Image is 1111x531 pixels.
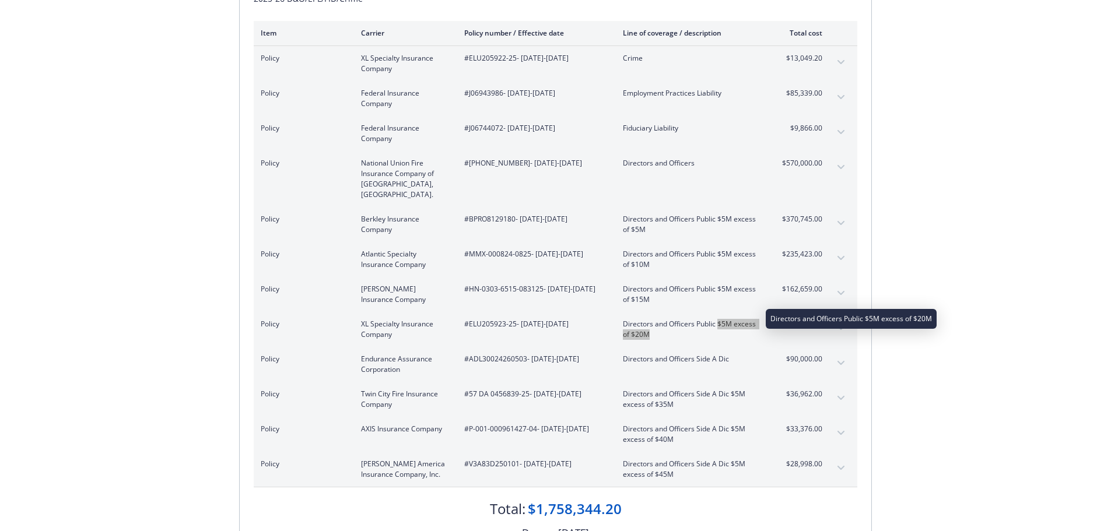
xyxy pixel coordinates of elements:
div: PolicyEndurance Assurance Corporation#ADL30024260503- [DATE]-[DATE]Directors and Officers Side A ... [254,347,857,382]
button: expand content [832,88,850,107]
span: Atlantic Specialty Insurance Company [361,249,446,270]
span: #V3A83D250101 - [DATE]-[DATE] [464,459,604,469]
span: $9,866.00 [779,123,822,133]
span: Directors and Officers Side A Dic [623,354,760,364]
span: Directors and Officers Public $5M excess of $15M [623,284,760,305]
span: Directors and Officers Side A Dic $5M excess of $35M [623,389,760,410]
div: Policy[PERSON_NAME] Insurance Company#HN-0303-6515-083125- [DATE]-[DATE]Directors and Officers Pu... [254,277,857,312]
span: Endurance Assurance Corporation [361,354,446,375]
div: PolicyXL Specialty Insurance Company#ELU205922-25- [DATE]-[DATE]Crime$13,049.20expand content [254,46,857,81]
span: Fiduciary Liability [623,123,760,133]
span: AXIS Insurance Company [361,424,446,434]
span: Federal Insurance Company [361,88,446,109]
span: $13,049.20 [779,53,822,64]
span: Crime [623,53,760,64]
button: expand content [832,319,850,337]
span: $90,000.00 [779,354,822,364]
span: Policy [261,459,342,469]
span: [PERSON_NAME] America Insurance Company, Inc. [361,459,446,480]
div: PolicyXL Specialty Insurance Company#ELU205923-25- [DATE]-[DATE]Directors and Officers Public $5M... [254,312,857,347]
span: #BPRO8129180 - [DATE]-[DATE] [464,214,604,224]
button: expand content [832,424,850,442]
span: XL Specialty Insurance Company [361,53,446,74]
span: Policy [261,123,342,133]
span: $370,745.00 [779,214,822,224]
div: PolicyNational Union Fire Insurance Company of [GEOGRAPHIC_DATA], [GEOGRAPHIC_DATA].#[PHONE_NUMBE... [254,151,857,207]
span: #MMX-000824-0825 - [DATE]-[DATE] [464,249,604,259]
span: Directors and Officers Public $5M excess of $5M [623,214,760,235]
button: expand content [832,214,850,233]
span: Policy [261,319,342,329]
button: expand content [832,389,850,407]
span: #ELU205923-25 - [DATE]-[DATE] [464,319,604,329]
span: Policy [261,424,342,434]
div: Carrier [361,28,446,38]
div: PolicyTwin City Fire Insurance Company#57 DA 0456839-25- [DATE]-[DATE]Directors and Officers Side... [254,382,857,417]
span: Berkley Insurance Company [361,214,446,235]
span: XL Specialty Insurance Company [361,319,446,340]
span: Directors and Officers Public $5M excess of $20M [623,319,760,340]
button: expand content [832,249,850,268]
span: Employment Practices Liability [623,88,760,99]
span: Policy [261,53,342,64]
span: Policy [261,389,342,399]
span: #J06744072 - [DATE]-[DATE] [464,123,604,133]
span: #HN-0303-6515-083125 - [DATE]-[DATE] [464,284,604,294]
div: PolicyAtlantic Specialty Insurance Company#MMX-000824-0825- [DATE]-[DATE]Directors and Officers P... [254,242,857,277]
span: Directors and Officers Side A Dic $5M excess of $40M [623,424,760,445]
span: #[PHONE_NUMBER] - [DATE]-[DATE] [464,158,604,168]
span: $235,423.00 [779,249,822,259]
span: $36,962.00 [779,389,822,399]
span: $162,659.00 [779,284,822,294]
span: National Union Fire Insurance Company of [GEOGRAPHIC_DATA], [GEOGRAPHIC_DATA]. [361,158,446,200]
div: PolicyFederal Insurance Company#J06943986- [DATE]-[DATE]Employment Practices Liability$85,339.00e... [254,81,857,116]
span: $33,376.00 [779,424,822,434]
div: PolicyFederal Insurance Company#J06744072- [DATE]-[DATE]Fiduciary Liability$9,866.00expand content [254,116,857,151]
div: PolicyAXIS Insurance Company#P-001-000961427-04- [DATE]-[DATE]Directors and Officers Side A Dic $... [254,417,857,452]
span: #ADL30024260503 - [DATE]-[DATE] [464,354,604,364]
span: Directors and Officers Public $5M excess of $10M [623,249,760,270]
span: #ELU205922-25 - [DATE]-[DATE] [464,53,604,64]
button: expand content [832,123,850,142]
span: $85,339.00 [779,88,822,99]
span: Directors and Officers [623,158,760,168]
button: expand content [832,354,850,372]
span: Twin City Fire Insurance Company [361,389,446,410]
button: expand content [832,459,850,477]
div: Policy number / Effective date [464,28,604,38]
span: Policy [261,88,342,99]
span: #57 DA 0456839-25 - [DATE]-[DATE] [464,389,604,399]
div: Total cost [779,28,822,38]
span: $28,998.00 [779,459,822,469]
span: Policy [261,249,342,259]
button: expand content [832,158,850,177]
div: PolicyBerkley Insurance Company#BPRO8129180- [DATE]-[DATE]Directors and Officers Public $5M exces... [254,207,857,242]
span: #J06943986 - [DATE]-[DATE] [464,88,604,99]
div: Item [261,28,342,38]
button: expand content [832,53,850,72]
span: [PERSON_NAME] Insurance Company [361,284,446,305]
span: Directors and Officers Side A Dic $5M excess of $45M [623,459,760,480]
span: Federal Insurance Company [361,123,446,144]
span: $570,000.00 [779,158,822,168]
span: Policy [261,158,342,168]
span: #P-001-000961427-04 - [DATE]-[DATE] [464,424,604,434]
div: Line of coverage / description [623,28,760,38]
span: Policy [261,214,342,224]
button: expand content [832,284,850,303]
